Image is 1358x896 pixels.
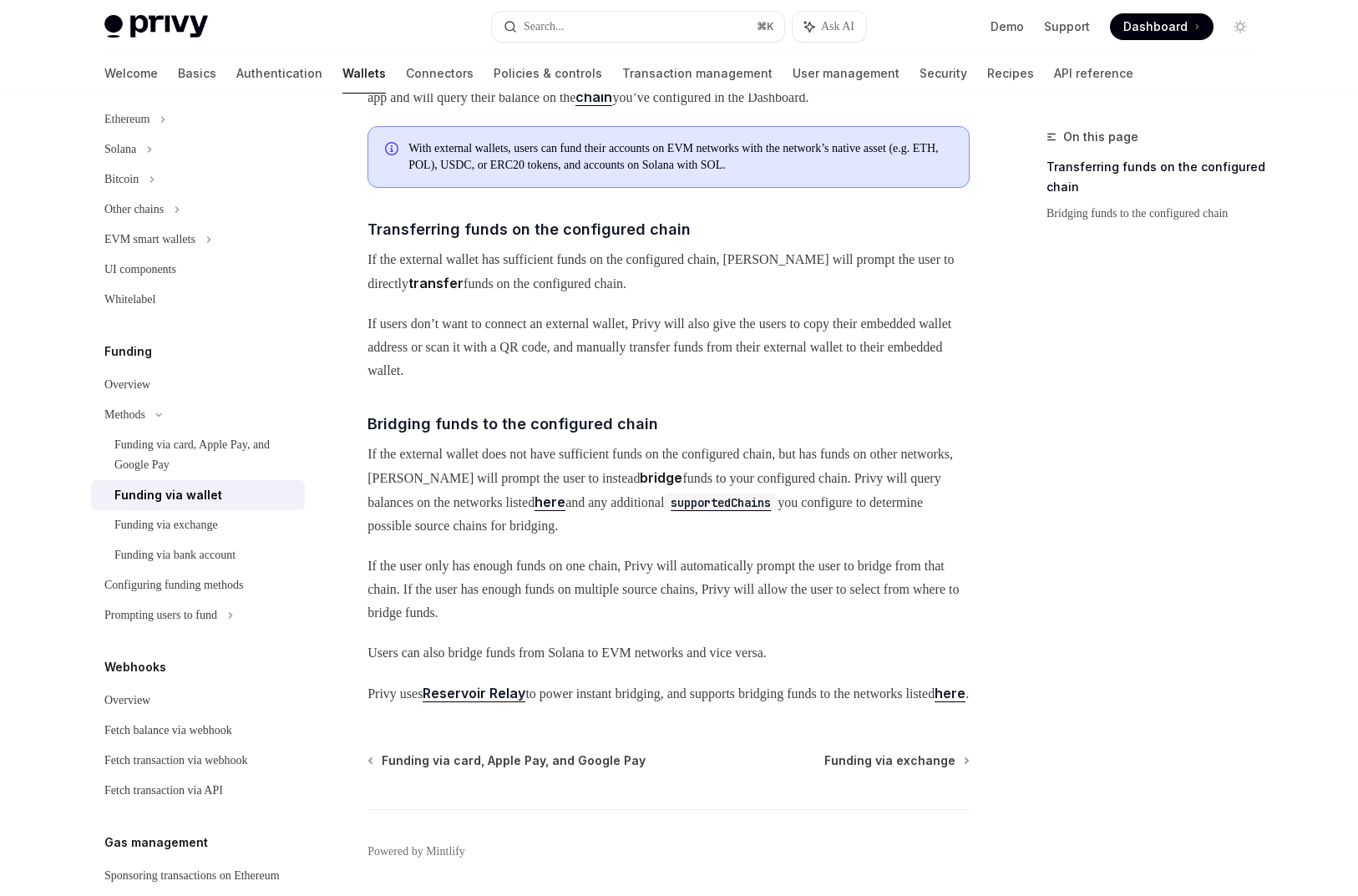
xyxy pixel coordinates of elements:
a: Sponsoring transactions on Ethereum [91,861,305,891]
a: Funding via wallet [91,480,305,510]
div: Overview [104,691,150,711]
span: Ask AI [821,18,854,35]
div: Overview [104,375,150,395]
div: Configuring funding methods [104,575,243,595]
h5: Gas management [104,833,208,853]
a: User management [793,53,899,94]
a: Funding via exchange [824,752,968,769]
strong: bridge [640,469,682,486]
a: Transaction management [622,53,773,94]
a: Policies & controls [494,53,602,94]
button: Toggle dark mode [1227,13,1254,40]
div: Solana [104,139,136,159]
a: Security [920,53,967,94]
a: Authentication [236,53,322,94]
div: Fetch transaction via API [104,781,223,801]
strong: transfer [408,275,464,291]
a: Whitelabel [91,285,305,315]
div: Whitelabel [104,290,155,310]
a: Funding via bank account [91,540,305,570]
div: Fetch balance via webhook [104,721,232,741]
a: Overview [91,686,305,716]
div: Funding via card, Apple Pay, and Google Pay [114,435,295,475]
span: Funding via card, Apple Pay, and Google Pay [382,752,646,769]
span: Transferring funds on the configured chain [367,218,691,240]
span: Privy uses to power instant bridging, and supports bridging funds to the networks listed . [367,681,970,706]
div: Funding via exchange [114,515,218,535]
button: Ask AI [793,12,866,42]
div: EVM smart wallets [104,230,195,250]
a: Transferring funds on the configured chain [1046,154,1267,200]
a: chain [575,89,612,106]
a: Recipes [987,53,1034,94]
span: If the external wallet does not have sufficient funds on the configured chain, but has funds on o... [367,443,970,538]
div: Prompting users to fund [104,605,217,625]
a: Dashboard [1110,13,1214,40]
div: Fetch transaction via webhook [104,751,247,771]
a: Support [1044,18,1090,35]
a: here [535,494,565,511]
div: Funding via bank account [114,545,236,565]
span: Dashboard [1123,18,1188,35]
a: Welcome [104,53,158,94]
a: here [935,685,965,702]
code: supportedChains [664,494,778,512]
div: Funding via wallet [114,485,222,505]
span: Funding via exchange [824,752,955,769]
div: Methods [104,405,145,425]
a: Funding via exchange [91,510,305,540]
div: Bitcoin [104,170,139,190]
a: Fetch transaction via API [91,776,305,806]
span: If the external wallet has sufficient funds on the configured chain, [PERSON_NAME] will prompt th... [367,248,970,296]
a: Connectors [406,53,474,94]
a: supportedChains [664,494,778,510]
a: Overview [91,370,305,400]
svg: Info [385,142,402,159]
a: Reservoir Relay [423,685,525,702]
a: Configuring funding methods [91,570,305,600]
a: Powered by Mintlify [367,843,465,860]
div: UI components [104,260,176,280]
a: Demo [991,18,1024,35]
a: UI components [91,255,305,285]
span: On this page [1063,127,1138,147]
h5: Funding [104,342,152,362]
img: light logo [104,15,208,38]
a: Funding via card, Apple Pay, and Google Pay [91,430,305,480]
div: Search... [524,17,565,37]
span: If the user only has enough funds on one chain, Privy will automatically prompt the user to bridg... [367,554,970,625]
button: Search...⌘K [492,12,784,42]
a: Wallets [342,53,386,94]
span: If users don’t want to connect an external wallet, Privy will also give the users to copy their e... [367,312,970,382]
a: Bridging funds to the configured chain [1046,200,1267,227]
span: With external wallets, users can fund their accounts on EVM networks with the network’s native as... [408,140,952,174]
span: Users can also bridge funds from Solana to EVM networks and vice versa. [367,641,970,665]
span: ⌘ K [757,20,774,33]
a: Basics [178,53,216,94]
div: Other chains [104,200,164,220]
a: Fetch balance via webhook [91,716,305,746]
a: API reference [1054,53,1133,94]
a: Fetch transaction via webhook [91,746,305,776]
h5: Webhooks [104,657,166,677]
span: Bridging funds to the configured chain [367,413,658,435]
a: Funding via card, Apple Pay, and Google Pay [369,752,646,769]
div: Sponsoring transactions on Ethereum [104,866,280,886]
